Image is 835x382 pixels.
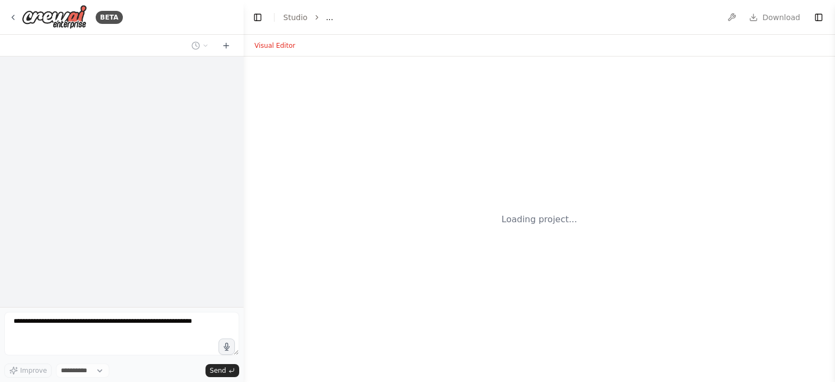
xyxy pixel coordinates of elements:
[210,366,226,375] span: Send
[205,364,239,377] button: Send
[22,5,87,29] img: Logo
[4,364,52,378] button: Improve
[283,12,333,23] nav: breadcrumb
[283,13,308,22] a: Studio
[811,10,826,25] button: Show right sidebar
[326,12,333,23] span: ...
[20,366,47,375] span: Improve
[219,339,235,355] button: Click to speak your automation idea
[217,39,235,52] button: Start a new chat
[248,39,302,52] button: Visual Editor
[250,10,265,25] button: Hide left sidebar
[502,213,577,226] div: Loading project...
[187,39,213,52] button: Switch to previous chat
[96,11,123,24] div: BETA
